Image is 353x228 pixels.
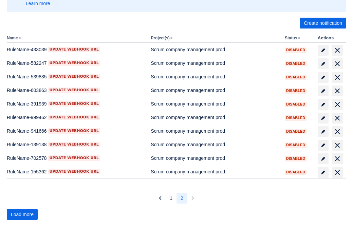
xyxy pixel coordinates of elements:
[285,143,306,147] span: Disabled
[187,193,198,204] button: Next
[151,60,279,66] div: Scrum company management prod
[320,115,326,121] span: edit
[320,102,326,107] span: edit
[50,101,99,107] span: Update webhook URL
[333,73,341,81] span: delete
[50,88,99,93] span: Update webhook URL
[304,18,342,28] span: Create notification
[50,169,99,174] span: Update webhook URL
[151,87,279,94] div: Scrum company management prod
[50,47,99,52] span: Update webhook URL
[50,74,99,79] span: Update webhook URL
[320,156,326,161] span: edit
[50,115,99,120] span: Update webhook URL
[333,114,341,122] span: delete
[50,60,99,66] span: Update webhook URL
[7,168,145,175] div: RuleName-155362
[11,209,34,220] span: Load more
[320,61,326,66] span: edit
[285,89,306,93] span: Disabled
[333,155,341,163] span: delete
[285,102,306,106] span: Disabled
[50,142,99,147] span: Update webhook URL
[166,193,176,204] button: Page 1
[151,46,279,53] div: Scrum company management prod
[333,87,341,95] span: delete
[333,128,341,136] span: delete
[7,60,145,66] div: RuleName-582247
[50,155,99,161] span: Update webhook URL
[176,193,187,204] button: Page 2
[300,18,346,28] button: Create notification
[170,193,172,204] span: 1
[7,73,145,80] div: RuleName-539835
[151,168,279,175] div: Scrum company management prod
[151,155,279,161] div: Scrum company management prod
[320,47,326,53] span: edit
[151,73,279,80] div: Scrum company management prod
[155,193,198,204] nav: Pagination
[285,62,306,65] span: Disabled
[285,130,306,133] span: Disabled
[7,141,145,148] div: RuleName-139138
[320,88,326,94] span: edit
[320,129,326,134] span: edit
[315,34,346,43] th: Actions
[285,157,306,160] span: Disabled
[7,87,145,94] div: RuleName-603863
[7,155,145,161] div: RuleName-702578
[320,170,326,175] span: edit
[333,168,341,176] span: delete
[285,170,306,174] span: Disabled
[7,114,145,121] div: RuleName-999462
[333,46,341,54] span: delete
[320,142,326,148] span: edit
[151,114,279,121] div: Scrum company management prod
[151,141,279,148] div: Scrum company management prod
[7,36,18,40] button: Name
[285,36,297,40] button: Status
[7,46,145,53] div: RuleName-433039
[151,100,279,107] div: Scrum company management prod
[333,141,341,149] span: delete
[155,193,166,204] button: Previous
[285,75,306,79] span: Disabled
[151,128,279,134] div: Scrum company management prod
[320,75,326,80] span: edit
[285,116,306,120] span: Disabled
[285,48,306,52] span: Disabled
[7,100,145,107] div: RuleName-391939
[333,100,341,109] span: delete
[7,209,38,220] button: Load more
[151,36,169,40] button: Project(s)
[181,193,183,204] span: 2
[50,128,99,134] span: Update webhook URL
[333,60,341,68] span: delete
[7,128,145,134] div: RuleName-941666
